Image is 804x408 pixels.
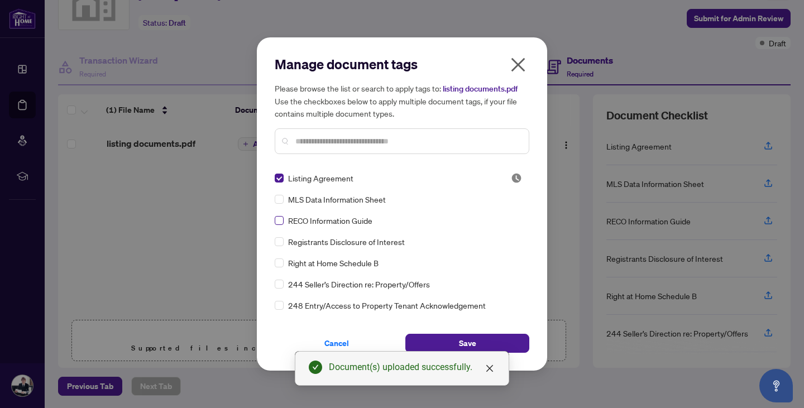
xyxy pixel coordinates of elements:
[288,214,372,227] span: RECO Information Guide
[288,236,405,248] span: Registrants Disclosure of Interest
[443,84,518,94] span: listing documents.pdf
[485,364,494,373] span: close
[288,193,386,205] span: MLS Data Information Sheet
[275,334,399,353] button: Cancel
[511,172,522,184] img: status
[509,56,527,74] span: close
[309,361,322,374] span: check-circle
[275,55,529,73] h2: Manage document tags
[275,82,529,119] h5: Please browse the list or search to apply tags to: Use the checkboxes below to apply multiple doc...
[324,334,349,352] span: Cancel
[288,278,430,290] span: 244 Seller’s Direction re: Property/Offers
[288,257,379,269] span: Right at Home Schedule B
[329,361,495,374] div: Document(s) uploaded successfully.
[288,172,353,184] span: Listing Agreement
[405,334,529,353] button: Save
[484,362,496,375] a: Close
[759,369,793,402] button: Open asap
[511,172,522,184] span: Pending Review
[459,334,476,352] span: Save
[288,299,486,311] span: 248 Entry/Access to Property Tenant Acknowledgement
